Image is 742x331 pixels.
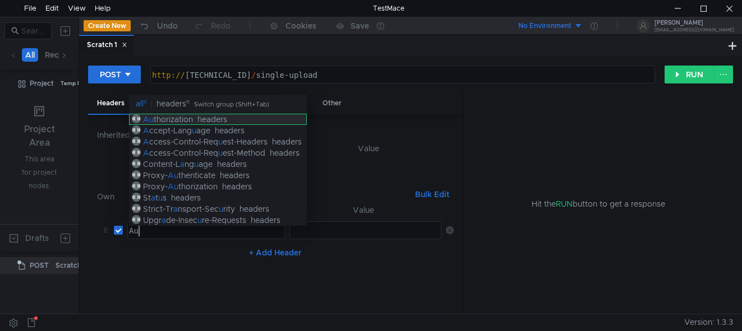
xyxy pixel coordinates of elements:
[196,125,210,136] div: age
[143,170,168,180] div: Proxy-
[137,93,180,114] div: Params
[223,137,268,147] div: est-Headers
[199,159,213,169] div: age
[285,19,316,32] div: Cookies
[143,193,151,203] div: St
[211,19,231,32] div: Redo
[239,204,269,214] div: headers
[411,188,454,201] button: Bulk Edit
[251,215,280,225] div: headers
[56,257,86,274] div: Scratch 1
[30,75,54,92] div: Project
[223,93,257,114] div: Auth
[215,125,245,136] div: headers
[180,159,185,169] div: a
[222,181,252,192] div: headers
[351,22,369,30] div: Save
[184,93,219,114] div: Body
[178,181,218,192] div: thorization
[30,257,49,274] span: POST
[106,142,283,155] th: Name
[218,137,223,147] div: u
[149,148,218,158] div: ccess-Control-Req
[197,215,202,225] div: u
[192,125,196,136] div: u
[151,193,155,203] div: a
[285,203,441,217] th: Value
[655,28,734,32] div: [EMAIL_ADDRESS][DOMAIN_NAME]
[143,148,149,158] div: A
[147,99,190,109] label: headers
[149,125,192,136] div: ccept-Lang
[131,99,147,109] label: all
[261,93,310,114] div: Variables
[314,93,351,114] div: Other
[143,159,180,169] div: Content-L
[87,39,127,51] div: Scratch 1
[143,204,173,214] div: Strict-Tr
[202,215,246,225] div: re-Requests
[532,198,665,210] span: Hit the button to get a response
[186,17,238,34] button: Redo
[178,204,219,214] div: nsport-Sec
[665,66,715,83] button: RUN
[166,215,197,225] div: de-Insec
[197,114,227,124] div: headers
[155,193,158,203] div: t
[143,137,149,147] div: A
[84,20,131,31] button: Create New
[655,20,734,26] div: [PERSON_NAME]
[178,170,215,180] div: thenticate
[684,314,733,330] span: Version: 1.3.3
[223,204,235,214] div: rity
[223,148,265,158] div: est-Method
[88,66,141,83] button: POST
[171,193,201,203] div: headers
[173,204,178,214] div: a
[185,159,194,169] div: ng
[123,203,285,217] th: Name
[194,159,199,169] div: u
[270,148,299,158] div: headers
[505,17,583,35] button: No Environment
[518,21,572,31] div: No Environment
[168,181,178,192] div: Au
[25,231,49,245] div: Drafts
[219,204,223,214] div: u
[283,142,454,155] th: Value
[131,17,186,34] button: Undo
[143,181,168,192] div: Proxy-
[186,99,190,105] span: 11
[61,75,96,92] div: Temp Project
[100,68,121,81] div: POST
[194,100,269,108] small: Switch group (Shift+Tab)
[154,114,193,124] div: thorization
[143,114,154,124] div: Au
[162,215,166,225] div: a
[21,25,45,37] input: Search...
[220,170,250,180] div: headers
[97,128,454,142] h6: Inherited
[245,246,306,259] button: + Add Header
[168,170,178,180] div: Au
[158,193,163,203] div: u
[218,148,223,158] div: u
[157,19,178,32] div: Undo
[97,190,411,203] h6: Own
[149,137,218,147] div: ccess-Control-Req
[272,137,302,147] div: headers
[163,193,167,203] div: s
[88,93,133,115] div: Headers
[556,199,573,209] span: RUN
[144,99,147,105] span: 11
[22,48,38,62] button: All
[143,125,149,136] div: A
[217,159,247,169] div: headers
[143,215,162,225] div: Upgr
[42,48,82,62] button: Requests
